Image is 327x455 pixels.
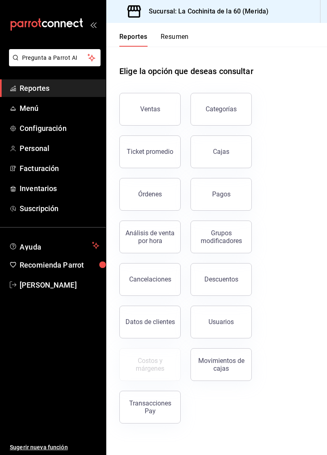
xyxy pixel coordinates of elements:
button: Análisis de venta por hora [119,221,181,253]
div: Grupos modificadores [196,229,246,245]
span: Menú [20,103,99,114]
div: Categorías [206,105,237,113]
span: Personal [20,143,99,154]
span: Recomienda Parrot [20,259,99,270]
div: Órdenes [138,190,162,198]
div: Transacciones Pay [125,399,175,415]
button: Usuarios [190,306,252,338]
span: Pregunta a Parrot AI [22,54,88,62]
button: Órdenes [119,178,181,211]
button: Categorías [190,93,252,126]
div: Datos de clientes [125,318,175,326]
button: Resumen [161,33,189,47]
div: Descuentos [204,275,238,283]
div: Cajas [213,148,229,155]
button: Ventas [119,93,181,126]
div: Análisis de venta por hora [125,229,175,245]
button: Ticket promedio [119,135,181,168]
div: navigation tabs [119,33,189,47]
div: Costos y márgenes [125,357,175,372]
span: [PERSON_NAME] [20,279,99,291]
div: Ticket promedio [127,148,173,155]
button: Cancelaciones [119,263,181,296]
a: Pregunta a Parrot AI [6,59,101,68]
span: Facturación [20,163,99,174]
button: Contrata inventarios para ver este reporte [119,348,181,381]
button: Reportes [119,33,148,47]
span: Inventarios [20,183,99,194]
div: Cancelaciones [129,275,171,283]
div: Ventas [140,105,160,113]
span: Configuración [20,123,99,134]
button: open_drawer_menu [90,21,96,28]
div: Usuarios [208,318,234,326]
button: Descuentos [190,263,252,296]
h3: Sucursal: La Cochinita de la 60 (Merida) [142,7,269,16]
button: Pregunta a Parrot AI [9,49,101,66]
button: Datos de clientes [119,306,181,338]
h1: Elige la opción que deseas consultar [119,65,253,77]
button: Cajas [190,135,252,168]
button: Transacciones Pay [119,391,181,423]
button: Pagos [190,178,252,211]
button: Movimientos de cajas [190,348,252,381]
span: Reportes [20,83,99,94]
div: Pagos [212,190,231,198]
div: Movimientos de cajas [196,357,246,372]
span: Ayuda [20,241,89,250]
button: Grupos modificadores [190,221,252,253]
span: Suscripción [20,203,99,214]
span: Sugerir nueva función [10,443,99,452]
